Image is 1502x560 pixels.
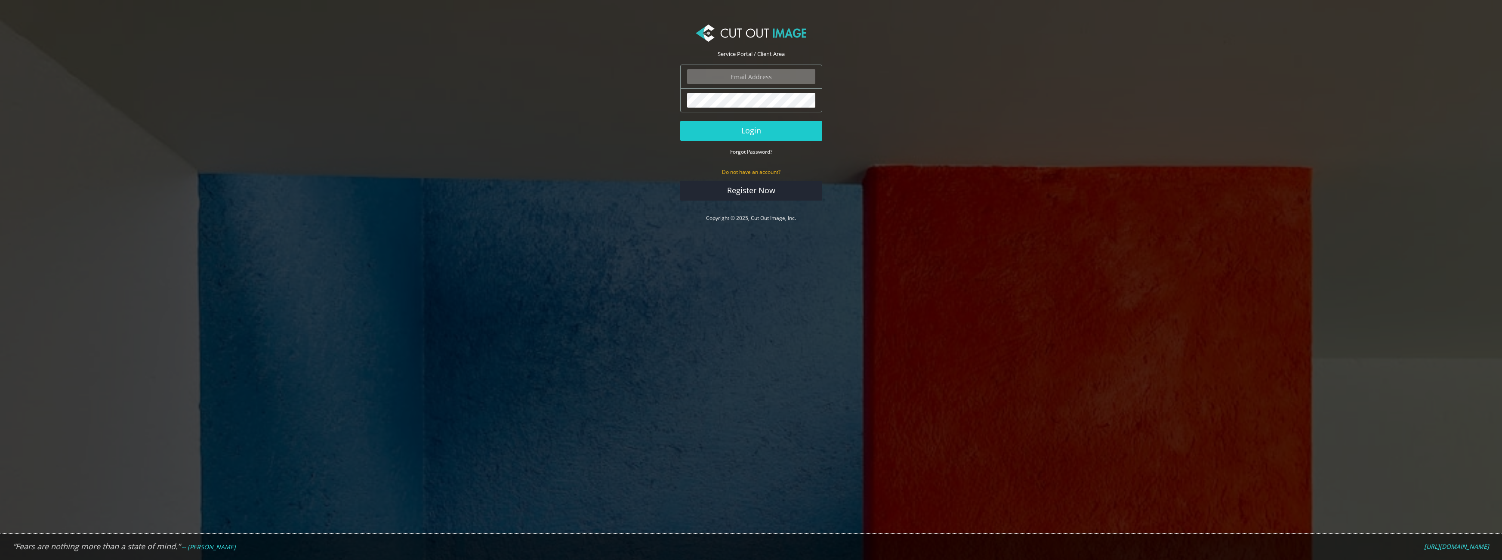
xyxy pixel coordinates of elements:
[13,541,180,551] em: “Fears are nothing more than a state of mind.”
[706,214,796,222] a: Copyright © 2025, Cut Out Image, Inc.
[718,50,785,58] span: Service Portal / Client Area
[1424,543,1489,551] a: [URL][DOMAIN_NAME]
[182,543,236,551] em: -- [PERSON_NAME]
[1424,542,1489,551] em: [URL][DOMAIN_NAME]
[696,25,806,42] img: Cut Out Image
[680,121,822,141] button: Login
[680,181,822,201] a: Register Now
[722,168,780,176] small: Do not have an account?
[730,148,772,155] a: Forgot Password?
[687,69,815,84] input: Email Address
